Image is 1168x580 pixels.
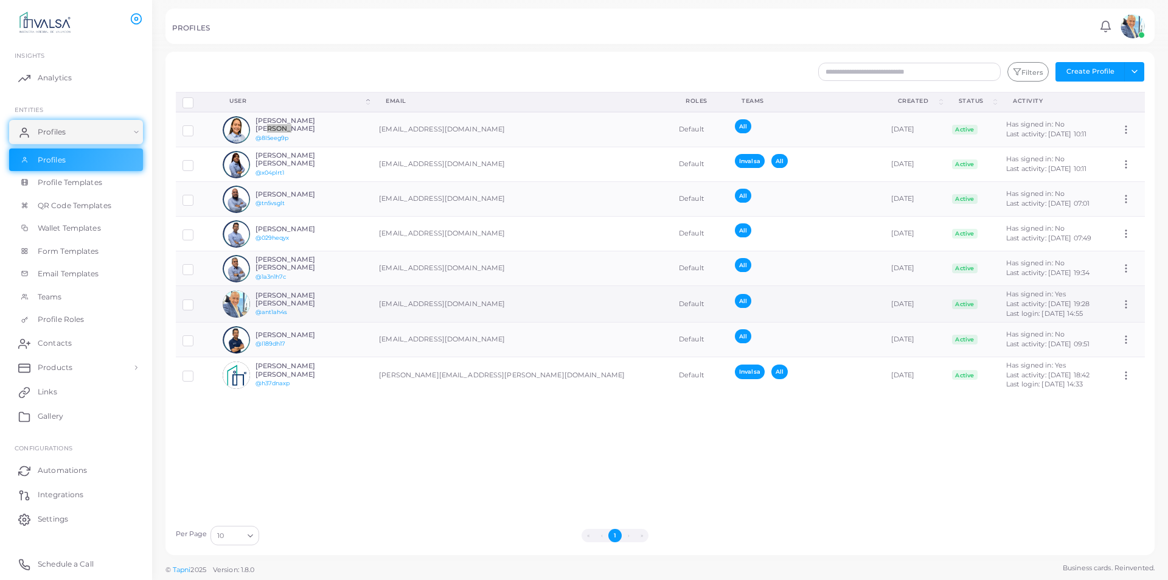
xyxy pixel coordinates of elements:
a: Profile Roles [9,308,143,331]
td: Default [672,357,728,393]
h6: [PERSON_NAME] [255,190,345,198]
span: Last activity: [DATE] 10:11 [1006,164,1086,173]
td: [DATE] [885,323,945,357]
a: @1a3n1h7c [255,273,287,280]
span: Configurations [15,444,72,452]
span: Has signed in: Yes [1006,290,1066,298]
span: INSIGHTS [15,52,44,59]
h6: [PERSON_NAME] [255,331,345,339]
a: Wallet Templates [9,217,143,240]
span: Active [952,229,978,239]
img: logo [11,12,78,34]
span: Integrations [38,489,83,500]
div: User [229,97,364,105]
a: @8l5eeg9p [255,135,289,141]
div: Created [898,97,937,105]
a: @tn5vsglt [255,200,285,206]
span: Wallet Templates [38,223,101,234]
span: QR Code Templates [38,200,111,211]
span: Links [38,386,57,397]
span: Last activity: [DATE] 18:42 [1006,371,1090,379]
span: Profiles [38,127,66,138]
td: [DATE] [885,182,945,217]
span: Active [952,299,978,309]
span: ENTITIES [15,106,43,113]
th: Action [1114,92,1145,112]
span: Settings [38,514,68,525]
a: Analytics [9,66,143,90]
a: @ant1ah4s [255,309,288,315]
td: Default [672,286,728,323]
td: Default [672,147,728,182]
td: [EMAIL_ADDRESS][DOMAIN_NAME] [372,323,672,357]
td: [DATE] [885,112,945,147]
span: 10 [217,529,224,542]
a: @x04plrt1 [255,169,285,176]
span: All [735,119,751,133]
span: 2025 [190,565,206,575]
span: Has signed in: No [1006,155,1065,163]
span: Email Templates [38,268,99,279]
a: Gallery [9,404,143,428]
span: All [735,223,751,237]
span: Analytics [38,72,72,83]
span: Last login: [DATE] 14:55 [1006,309,1083,318]
span: Last activity: [DATE] 10:11 [1006,130,1086,138]
img: avatar [223,290,250,318]
span: Has signed in: No [1006,330,1065,338]
span: All [735,189,751,203]
span: Last activity: [DATE] 07:49 [1006,234,1091,242]
span: Active [952,264,978,273]
div: Roles [686,97,715,105]
td: [EMAIL_ADDRESS][DOMAIN_NAME] [372,182,672,217]
h6: [PERSON_NAME] [PERSON_NAME] [255,362,345,378]
span: Last activity: [DATE] 07:01 [1006,199,1090,208]
th: Row-selection [176,92,217,112]
span: All [771,154,788,168]
span: Active [952,370,978,380]
img: avatar [223,116,250,144]
span: © [165,565,254,575]
span: Contacts [38,338,72,349]
img: avatar [223,186,250,213]
span: Invalsa [735,365,765,379]
img: avatar [223,362,250,389]
h5: PROFILES [172,24,210,32]
td: [DATE] [885,251,945,286]
div: Teams [742,97,871,105]
span: All [735,329,751,343]
span: Last activity: [DATE] 19:28 [1006,299,1090,308]
button: Go to page 1 [608,529,622,542]
a: Teams [9,285,143,309]
td: [EMAIL_ADDRESS][DOMAIN_NAME] [372,251,672,286]
a: Profiles [9,148,143,172]
a: @029heqyx [255,234,290,241]
span: Has signed in: No [1006,259,1065,267]
span: Form Templates [38,246,99,257]
a: avatar [1117,14,1148,38]
span: Active [952,125,978,135]
span: Profiles [38,155,66,166]
span: Active [952,335,978,344]
td: [DATE] [885,357,945,393]
span: Version: 1.8.0 [213,565,255,574]
span: Teams [38,292,62,302]
div: activity [1013,97,1100,105]
a: Integrations [9,483,143,507]
span: Business cards. Reinvented. [1063,563,1155,573]
div: Email [386,97,659,105]
a: Automations [9,458,143,483]
img: avatar [223,255,250,282]
td: Default [672,323,728,357]
a: Contacts [9,331,143,355]
span: Active [952,159,978,169]
td: [EMAIL_ADDRESS][DOMAIN_NAME] [372,147,672,182]
span: Profile Roles [38,314,84,325]
h6: [PERSON_NAME] [255,225,345,233]
button: Create Profile [1055,62,1125,82]
td: Default [672,182,728,217]
h6: [PERSON_NAME] [PERSON_NAME] [255,256,345,271]
h6: [PERSON_NAME] [PERSON_NAME] [255,117,345,133]
span: Last login: [DATE] 14:33 [1006,380,1083,388]
ul: Pagination [262,529,968,542]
